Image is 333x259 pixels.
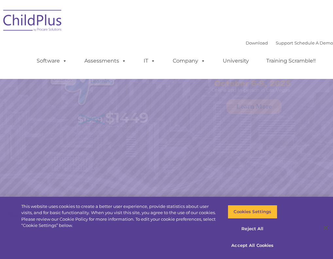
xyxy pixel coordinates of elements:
[260,54,322,67] a: Training Scramble!!
[246,40,333,46] font: |
[21,203,218,229] div: This website uses cookies to create a better user experience, provide statistics about user visit...
[228,239,278,252] button: Accept All Cookies
[137,54,162,67] a: IT
[276,40,293,46] a: Support
[294,40,333,46] a: Schedule A Demo
[30,54,74,67] a: Software
[228,205,278,219] button: Cookies Settings
[228,222,278,236] button: Reject All
[246,40,268,46] a: Download
[216,54,255,67] a: University
[226,99,282,114] a: Learn More
[166,54,212,67] a: Company
[78,54,133,67] a: Assessments
[319,221,333,235] button: Close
